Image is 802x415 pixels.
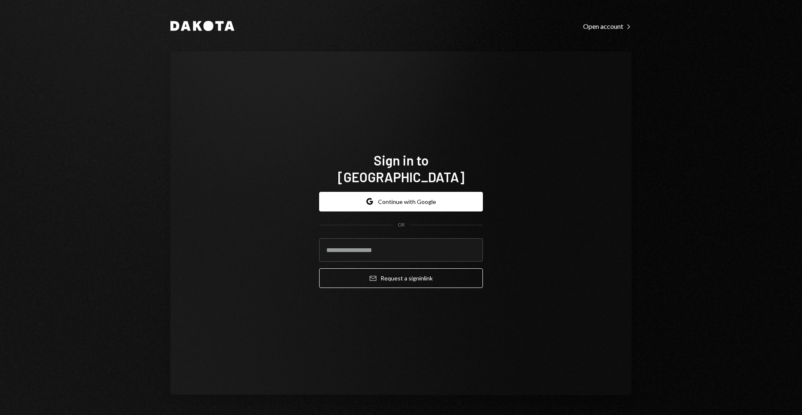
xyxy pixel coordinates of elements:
button: Request a signinlink [319,268,483,288]
a: Open account [583,21,632,31]
h1: Sign in to [GEOGRAPHIC_DATA] [319,152,483,185]
button: Continue with Google [319,192,483,211]
div: Open account [583,22,632,31]
div: OR [398,222,405,229]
